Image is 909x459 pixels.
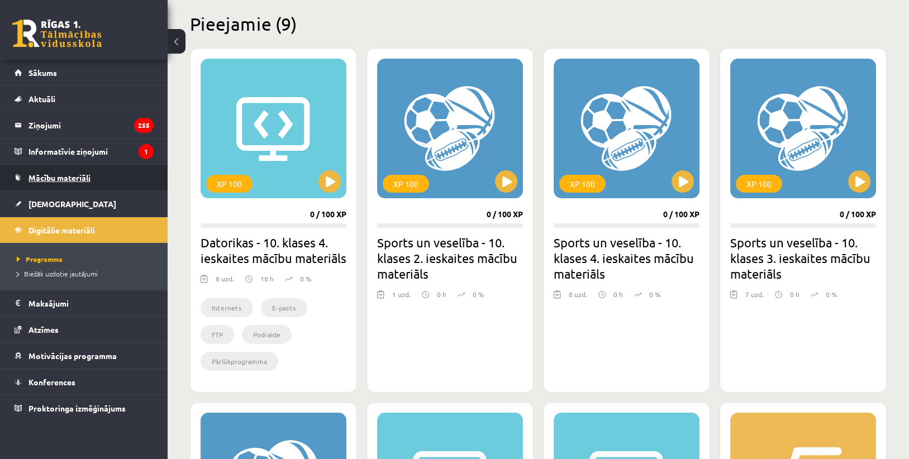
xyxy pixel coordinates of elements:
p: 0 % [649,289,660,299]
div: 7 uzd. [745,289,764,306]
a: Maksājumi [15,290,154,316]
span: [DEMOGRAPHIC_DATA] [28,199,116,209]
li: E-pasts [261,298,307,317]
li: FTP [201,325,234,344]
a: Ziņojumi255 [15,112,154,138]
h2: Sports un veselība - 10. klases 2. ieskaites mācību materiāls [377,235,523,281]
p: 0 h [437,289,446,299]
a: Aktuāli [15,86,154,112]
li: Podraide [242,325,292,344]
h2: Sports un veselība - 10. klases 3. ieskaites mācību materiāls [730,235,876,281]
a: Motivācijas programma [15,343,154,369]
h2: Sports un veselība - 10. klases 4. ieskaites mācību materiāls [554,235,699,281]
span: Aktuāli [28,94,55,104]
a: Sākums [15,60,154,85]
p: 0 % [473,289,484,299]
li: Pārlūkprogramma [201,352,278,371]
a: [DEMOGRAPHIC_DATA] [15,191,154,217]
span: Programma [17,255,63,264]
li: Internets [201,298,253,317]
span: Mācību materiāli [28,173,91,183]
p: 0 % [300,274,311,284]
a: Mācību materiāli [15,165,154,190]
i: 1 [139,144,154,159]
a: Biežāk uzdotie jautājumi [17,269,156,279]
p: 0 % [826,289,837,299]
a: Digitālie materiāli [15,217,154,243]
legend: Informatīvie ziņojumi [28,138,154,164]
a: Proktoringa izmēģinājums [15,395,154,421]
a: Atzīmes [15,317,154,342]
h2: Pieejamie (9) [190,13,887,35]
div: XP 100 [559,175,606,193]
div: 8 uzd. [569,289,587,306]
div: XP 100 [736,175,782,193]
i: 255 [134,118,154,133]
a: Rīgas 1. Tālmācības vidusskola [12,20,102,47]
span: Proktoringa izmēģinājums [28,403,126,413]
p: 0 h [613,289,623,299]
a: Programma [17,254,156,264]
div: XP 100 [383,175,429,193]
div: 8 uzd. [216,274,234,290]
p: 18 h [260,274,274,284]
legend: Maksājumi [28,290,154,316]
span: Atzīmes [28,324,59,334]
span: Motivācijas programma [28,351,117,361]
div: XP 100 [206,175,253,193]
span: Digitālie materiāli [28,225,95,235]
h2: Datorikas - 10. klases 4. ieskaites mācību materiāls [201,235,346,266]
p: 0 h [790,289,799,299]
span: Biežāk uzdotie jautājumi [17,269,98,278]
legend: Ziņojumi [28,112,154,138]
span: Sākums [28,68,57,78]
span: Konferences [28,377,75,387]
div: 1 uzd. [392,289,411,306]
a: Konferences [15,369,154,395]
a: Informatīvie ziņojumi1 [15,138,154,164]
